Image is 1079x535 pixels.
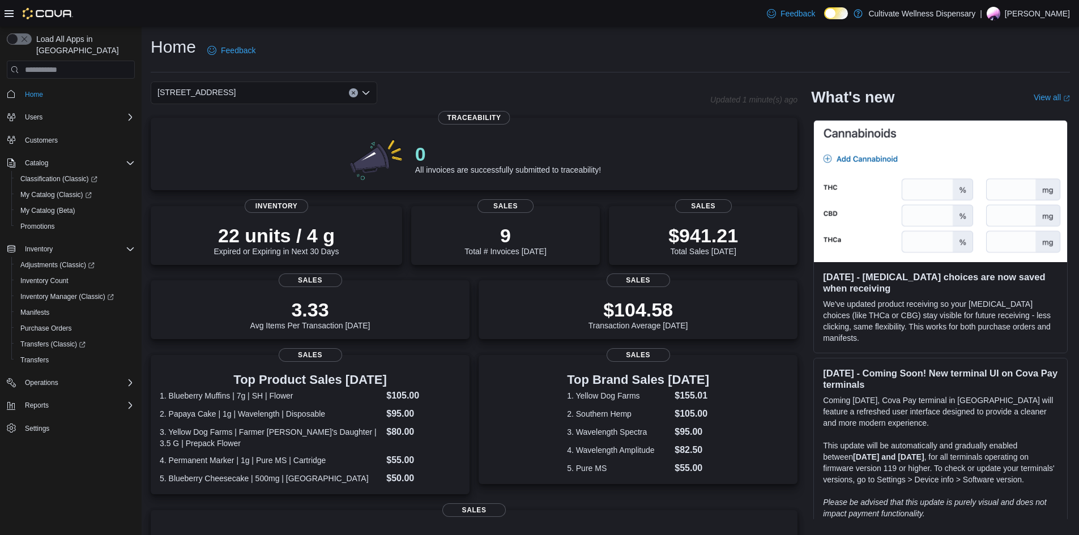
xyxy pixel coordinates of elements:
[16,220,59,233] a: Promotions
[160,373,460,387] h3: Top Product Sales [DATE]
[11,336,139,352] a: Transfers (Classic)
[20,260,95,269] span: Adjustments (Classic)
[160,473,382,484] dt: 5. Blueberry Cheesecake | 500mg | [GEOGRAPHIC_DATA]
[987,7,1000,20] div: John Robinson
[25,378,58,387] span: Operations
[675,425,709,439] dd: $95.00
[781,8,815,19] span: Feedback
[567,444,670,456] dt: 4. Wavelength Amplitude
[20,242,57,256] button: Inventory
[25,424,49,433] span: Settings
[675,199,732,213] span: Sales
[11,273,139,289] button: Inventory Count
[32,33,135,56] span: Load All Apps in [GEOGRAPHIC_DATA]
[151,36,196,58] h1: Home
[11,171,139,187] a: Classification (Classic)
[160,426,382,449] dt: 3. Yellow Dog Farms | Farmer [PERSON_NAME]'s Daughter | 3.5 G | Prepack Flower
[20,399,53,412] button: Reports
[442,503,506,517] span: Sales
[980,7,982,20] p: |
[567,463,670,474] dt: 5. Pure MS
[16,188,96,202] a: My Catalog (Classic)
[824,19,825,20] span: Dark Mode
[2,397,139,413] button: Reports
[20,222,55,231] span: Promotions
[823,271,1058,294] h3: [DATE] - [MEDICAL_DATA] choices are now saved when receiving
[823,498,1047,518] em: Please be advised that this update is purely visual and does not impact payment functionality.
[588,298,688,330] div: Transaction Average [DATE]
[16,337,90,351] a: Transfers (Classic)
[214,224,339,247] p: 22 units / 4 g
[160,390,382,401] dt: 1. Blueberry Muffins | 7g | SH | Flower
[2,420,139,436] button: Settings
[25,159,48,168] span: Catalog
[386,453,460,467] dd: $55.00
[20,376,135,390] span: Operations
[16,204,135,217] span: My Catalog (Beta)
[20,356,49,365] span: Transfers
[567,426,670,438] dt: 3. Wavelength Spectra
[16,258,99,272] a: Adjustments (Classic)
[2,155,139,171] button: Catalog
[16,220,135,233] span: Promotions
[675,389,709,403] dd: $155.01
[20,110,47,124] button: Users
[588,298,688,321] p: $104.58
[11,187,139,203] a: My Catalog (Classic)
[20,399,135,412] span: Reports
[20,324,72,333] span: Purchase Orders
[853,452,924,461] strong: [DATE] and [DATE]
[16,353,135,367] span: Transfers
[11,305,139,320] button: Manifests
[250,298,370,330] div: Avg Items Per Transaction [DATE]
[477,199,534,213] span: Sales
[415,143,601,174] div: All invoices are successfully submitted to traceability!
[675,461,709,475] dd: $55.00
[25,245,53,254] span: Inventory
[20,156,53,170] button: Catalog
[16,306,135,319] span: Manifests
[245,199,308,213] span: Inventory
[16,322,135,335] span: Purchase Orders
[2,375,139,391] button: Operations
[823,367,1058,390] h3: [DATE] - Coming Soon! New terminal UI on Cova Pay terminals
[347,136,406,181] img: 0
[214,224,339,256] div: Expired or Expiring in Next 30 Days
[20,174,97,183] span: Classification (Classic)
[464,224,546,256] div: Total # Invoices [DATE]
[25,401,49,410] span: Reports
[11,289,139,305] a: Inventory Manager (Classic)
[20,292,114,301] span: Inventory Manager (Classic)
[20,190,92,199] span: My Catalog (Classic)
[20,376,63,390] button: Operations
[20,134,62,147] a: Customers
[811,88,894,106] h2: What's new
[203,39,260,62] a: Feedback
[2,85,139,102] button: Home
[16,188,135,202] span: My Catalog (Classic)
[823,298,1058,344] p: We've updated product receiving so your [MEDICAL_DATA] choices (like THCa or CBG) stay visible fo...
[20,133,135,147] span: Customers
[16,337,135,351] span: Transfers (Classic)
[11,352,139,368] button: Transfers
[16,290,135,303] span: Inventory Manager (Classic)
[157,85,236,99] span: [STREET_ADDRESS]
[868,7,975,20] p: Cultivate Wellness Dispensary
[567,408,670,420] dt: 2. Southern Hemp
[16,204,80,217] a: My Catalog (Beta)
[824,7,848,19] input: Dark Mode
[11,257,139,273] a: Adjustments (Classic)
[675,407,709,421] dd: $105.00
[668,224,738,247] p: $941.21
[2,132,139,148] button: Customers
[20,276,69,285] span: Inventory Count
[823,440,1058,485] p: This update will be automatically and gradually enabled between , for all terminals operating on ...
[607,348,670,362] span: Sales
[386,472,460,485] dd: $50.00
[16,306,54,319] a: Manifests
[20,242,135,256] span: Inventory
[221,45,255,56] span: Feedback
[11,203,139,219] button: My Catalog (Beta)
[386,425,460,439] dd: $80.00
[20,421,135,435] span: Settings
